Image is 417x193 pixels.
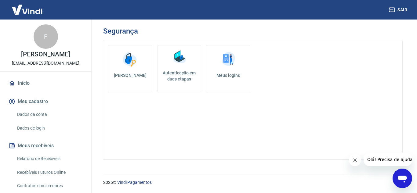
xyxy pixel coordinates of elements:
a: Vindi Pagamentos [117,180,152,185]
a: Autenticação em duas etapas [157,45,201,92]
h5: Autenticação em duas etapas [160,70,199,82]
iframe: Botão para abrir a janela de mensagens [393,169,412,188]
iframe: Mensagem da empresa [364,153,412,166]
span: Olá! Precisa de ajuda? [4,4,51,9]
img: Alterar senha [121,50,139,69]
img: Meus logins [219,50,238,69]
a: Meus logins [206,45,250,92]
p: [EMAIL_ADDRESS][DOMAIN_NAME] [12,60,79,66]
img: Autenticação em duas etapas [170,48,188,66]
a: Relatório de Recebíveis [15,152,84,165]
h5: [PERSON_NAME] [113,72,147,78]
a: Recebíveis Futuros Online [15,166,84,179]
a: Contratos com credores [15,180,84,192]
img: Vindi [7,0,47,19]
a: [PERSON_NAME] [108,45,152,92]
button: Sair [388,4,410,16]
h5: Meus logins [211,72,245,78]
h3: Segurança [103,27,138,35]
div: F [34,24,58,49]
button: Meus recebíveis [7,139,84,152]
a: Dados da conta [15,108,84,121]
p: 2025 © [103,179,402,186]
button: Meu cadastro [7,95,84,108]
iframe: Fechar mensagem [349,154,361,166]
p: [PERSON_NAME] [21,51,70,58]
a: Início [7,77,84,90]
a: Dados de login [15,122,84,134]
